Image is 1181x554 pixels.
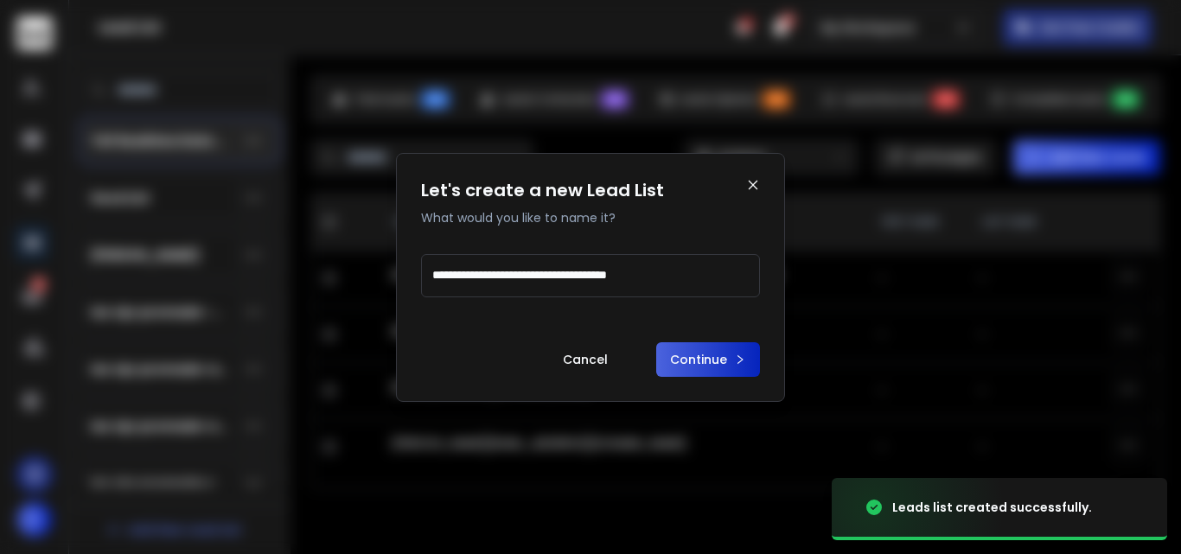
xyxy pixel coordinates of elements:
button: Continue [656,342,760,377]
button: Cancel [549,342,622,377]
h1: Let's create a new Lead List [421,178,664,202]
div: Leads list created successfully. [892,499,1092,516]
p: What would you like to name it? [421,209,664,226]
